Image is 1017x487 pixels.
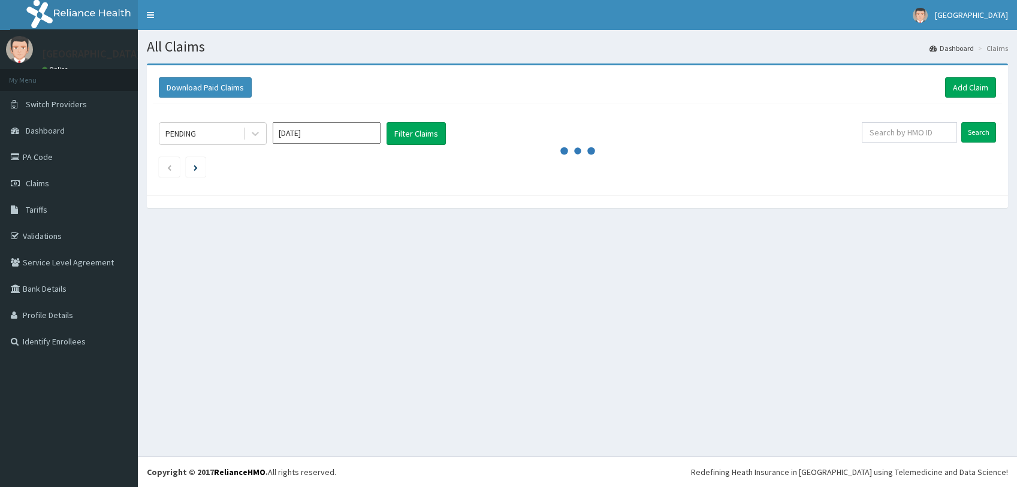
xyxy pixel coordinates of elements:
h1: All Claims [147,39,1008,55]
a: Online [42,65,71,74]
p: [GEOGRAPHIC_DATA] [42,49,141,59]
button: Filter Claims [387,122,446,145]
button: Download Paid Claims [159,77,252,98]
a: RelianceHMO [214,467,265,477]
a: Dashboard [930,43,974,53]
div: PENDING [165,128,196,140]
li: Claims [975,43,1008,53]
input: Search by HMO ID [862,122,957,143]
strong: Copyright © 2017 . [147,467,268,477]
span: Dashboard [26,125,65,136]
a: Add Claim [945,77,996,98]
input: Search [961,122,996,143]
div: Redefining Heath Insurance in [GEOGRAPHIC_DATA] using Telemedicine and Data Science! [691,466,1008,478]
a: Next page [194,162,198,173]
img: User Image [6,36,33,63]
svg: audio-loading [560,133,596,169]
span: Tariffs [26,204,47,215]
footer: All rights reserved. [138,456,1017,487]
span: [GEOGRAPHIC_DATA] [935,10,1008,20]
span: Claims [26,178,49,189]
a: Previous page [167,162,172,173]
input: Select Month and Year [273,122,381,144]
span: Switch Providers [26,99,87,110]
img: User Image [913,8,928,23]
